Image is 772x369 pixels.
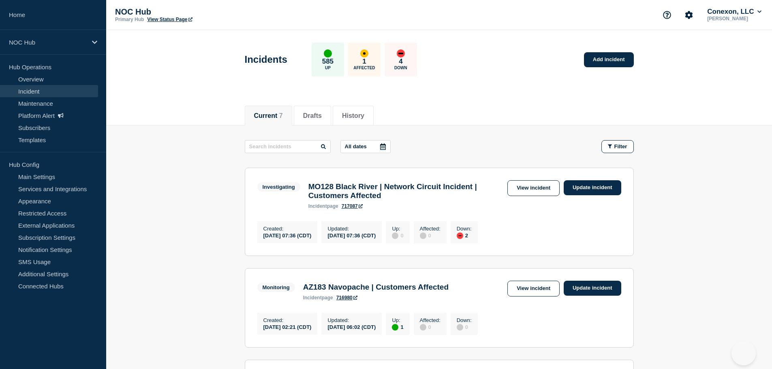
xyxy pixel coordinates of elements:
p: Created : [263,226,312,232]
a: Update incident [564,281,621,296]
button: Drafts [303,112,322,119]
div: [DATE] 07:36 (CDT) [327,232,376,239]
p: Down : [457,226,472,232]
p: 1 [362,58,366,66]
p: Affected : [420,226,441,232]
button: Current 7 [254,112,283,119]
span: Monitoring [257,283,295,292]
span: Investigating [257,182,300,192]
span: incident [303,295,322,301]
p: Created : [263,317,312,323]
button: Account settings [680,6,697,23]
span: incident [308,203,327,209]
button: Conexon, LLC [706,8,763,16]
p: NOC Hub [9,39,87,46]
p: page [308,203,338,209]
p: Down [394,66,407,70]
p: Down : [457,317,472,323]
p: Primary Hub [115,17,144,22]
div: 2 [457,232,472,239]
div: disabled [457,324,463,331]
iframe: Help Scout Beacon - Open [731,341,756,365]
div: affected [360,49,368,58]
p: page [303,295,333,301]
p: Up : [392,317,403,323]
div: [DATE] 06:02 (CDT) [327,323,376,330]
button: Filter [601,140,634,153]
a: Update incident [564,180,621,195]
h3: MO128 Black River | Network Circuit Incident | Customers Affected [308,182,503,200]
button: History [342,112,364,119]
p: Up [325,66,331,70]
p: Up : [392,226,403,232]
span: Filter [614,143,627,149]
div: down [457,232,463,239]
p: Updated : [327,226,376,232]
div: 0 [392,232,403,239]
div: 0 [457,323,472,331]
a: Add incident [584,52,634,67]
p: Updated : [327,317,376,323]
div: disabled [392,232,398,239]
button: Support [659,6,676,23]
a: View Status Page [147,17,192,22]
div: [DATE] 02:21 (CDT) [263,323,312,330]
p: [PERSON_NAME] [706,16,763,21]
a: 716980 [336,295,357,301]
h1: Incidents [245,54,287,65]
p: NOC Hub [115,7,277,17]
p: 585 [322,58,334,66]
div: disabled [420,324,426,331]
p: 4 [399,58,402,66]
span: 7 [279,112,283,119]
h3: AZ183 Navopache | Customers Affected [303,283,449,292]
div: 0 [420,323,441,331]
div: 1 [392,323,403,331]
a: View incident [507,281,560,296]
a: 717087 [342,203,363,209]
button: All dates [340,140,391,153]
div: 0 [420,232,441,239]
div: disabled [420,232,426,239]
p: Affected : [420,317,441,323]
div: down [397,49,405,58]
div: up [392,324,398,331]
p: Affected [353,66,375,70]
p: All dates [345,143,367,149]
a: View incident [507,180,560,196]
input: Search incidents [245,140,331,153]
div: [DATE] 07:36 (CDT) [263,232,312,239]
div: up [324,49,332,58]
